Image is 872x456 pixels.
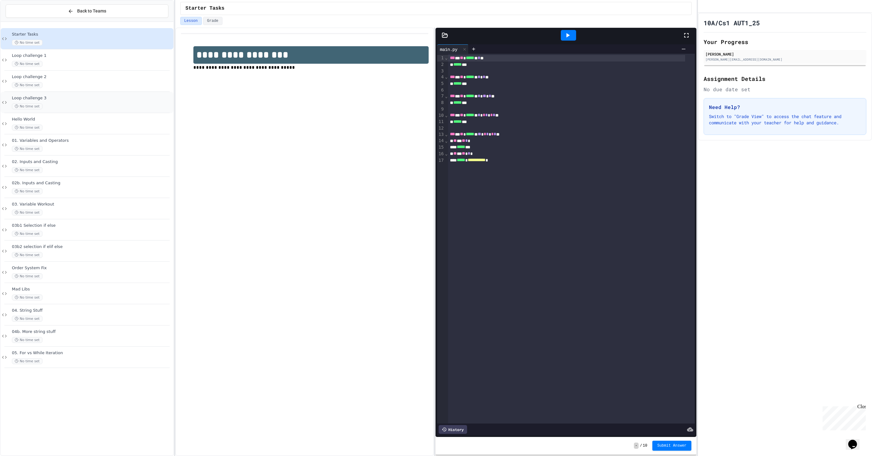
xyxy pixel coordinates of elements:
span: Fold line [445,151,448,156]
span: Fold line [445,113,448,118]
span: 03b2 selection if elif else [12,244,172,250]
h3: Need Help? [709,103,861,111]
span: Fold line [445,55,448,60]
span: No time set [12,231,42,237]
div: Chat with us now!Close [2,2,43,40]
span: Order System Fix [12,265,172,271]
div: 10 [437,112,445,119]
div: 15 [437,144,445,151]
span: No time set [12,316,42,322]
div: 7 [437,93,445,100]
span: Fold line [445,94,448,99]
div: 12 [437,125,445,131]
iframe: chat widget [846,431,866,450]
span: 04b. More string stuff [12,329,172,335]
span: No time set [12,146,42,152]
span: 10 [643,443,647,448]
span: 02. Inputs and Casting [12,159,172,165]
span: No time set [12,167,42,173]
div: main.py [437,46,461,52]
span: No time set [12,61,42,67]
span: Loop challenge 2 [12,74,172,80]
span: - [634,443,639,449]
span: 04. String Stuff [12,308,172,313]
div: 9 [437,106,445,112]
span: Hello World [12,117,172,122]
div: 14 [437,138,445,144]
span: Starter Tasks [186,5,225,12]
button: Lesson [180,17,202,25]
h2: Assignment Details [704,74,866,83]
div: [PERSON_NAME][EMAIL_ADDRESS][DOMAIN_NAME] [705,57,865,62]
span: / [640,443,642,448]
span: No time set [12,252,42,258]
span: No time set [12,295,42,300]
div: 13 [437,131,445,138]
span: 03. Variable Workout [12,202,172,207]
div: 8 [437,100,445,106]
div: 11 [437,119,445,125]
span: No time set [12,273,42,279]
span: Starter Tasks [12,32,172,37]
span: No time set [12,188,42,194]
div: 3 [437,68,445,74]
span: Submit Answer [657,443,687,448]
span: 01. Variables and Operators [12,138,172,143]
span: 05. For vs While Iteration [12,350,172,356]
span: Fold line [445,138,448,143]
div: No due date set [704,86,866,93]
iframe: chat widget [820,404,866,430]
span: Fold line [445,74,448,79]
span: Mad Libs [12,287,172,292]
div: 6 [437,87,445,93]
span: Back to Teams [77,8,106,14]
span: 02b. Inputs and Casting [12,181,172,186]
h2: Your Progress [704,37,866,46]
span: Loop challenge 3 [12,96,172,101]
div: main.py [437,44,469,54]
div: 5 [437,81,445,87]
div: 4 [437,74,445,81]
span: No time set [12,358,42,364]
div: 17 [437,157,445,164]
p: Switch to "Grade View" to access the chat feature and communicate with your teacher for help and ... [709,113,861,126]
span: No time set [12,125,42,131]
span: No time set [12,40,42,46]
button: Grade [203,17,222,25]
button: Submit Answer [652,441,692,451]
h1: 10A/Cs1 AUT1_25 [704,18,760,27]
span: Loop challenge 1 [12,53,172,58]
span: Fold line [445,132,448,137]
div: 16 [437,151,445,157]
div: 1 [437,55,445,62]
span: No time set [12,82,42,88]
span: 03b1 Selection if else [12,223,172,228]
div: History [439,425,467,434]
span: No time set [12,103,42,109]
span: No time set [12,337,42,343]
div: [PERSON_NAME] [705,51,865,57]
span: No time set [12,210,42,216]
div: 2 [437,62,445,68]
button: Back to Teams [6,4,168,18]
